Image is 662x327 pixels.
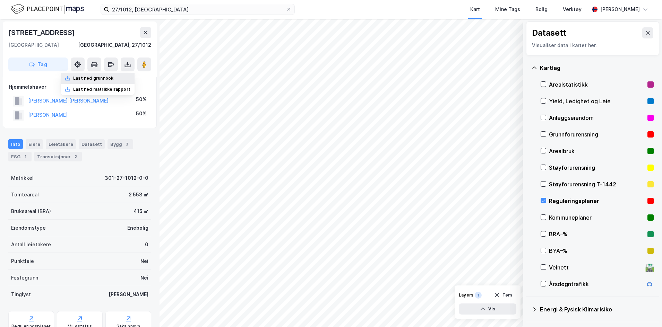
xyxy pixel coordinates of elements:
div: 0 [145,240,148,249]
div: BYA–% [549,247,645,255]
div: Veinett [549,263,643,272]
div: [STREET_ADDRESS] [8,27,76,38]
div: Antall leietakere [11,240,51,249]
div: Transaksjoner [34,152,82,161]
div: Årsdøgntrafikk [549,280,643,288]
input: Søk på adresse, matrikkel, gårdeiere, leietakere eller personer [109,4,286,15]
div: Eiere [26,139,43,149]
div: Punktleie [11,257,34,265]
div: [GEOGRAPHIC_DATA], 27/1012 [78,41,151,49]
div: Verktøy [563,5,582,14]
div: [PERSON_NAME] [109,290,148,299]
div: Last ned grunnbok [73,76,113,81]
div: Yield, Ledighet og Leie [549,97,645,105]
div: Enebolig [127,224,148,232]
div: Støyforurensning T-1442 [549,180,645,188]
div: Layers [459,292,473,298]
iframe: Chat Widget [627,294,662,327]
div: Nei [140,274,148,282]
div: Arealbruk [549,147,645,155]
img: logo.f888ab2527a4732fd821a326f86c7f29.svg [11,3,84,15]
div: Kartlag [540,64,654,72]
div: Eiendomstype [11,224,46,232]
div: Last ned matrikkelrapport [73,87,130,92]
div: Reguleringsplaner [549,197,645,205]
div: BRA–% [549,230,645,238]
div: Matrikkel [11,174,34,182]
div: Tinglyst [11,290,31,299]
div: Datasett [79,139,105,149]
div: Tomteareal [11,191,39,199]
div: Hjemmelshaver [9,83,151,91]
div: Leietakere [46,139,76,149]
button: Tøm [490,290,516,301]
div: Kontrollprogram for chat [627,294,662,327]
button: Vis [459,303,516,315]
div: 50% [136,95,147,104]
div: Kommuneplaner [549,213,645,222]
div: Info [8,139,23,149]
div: Støyforurensning [549,163,645,172]
div: Nei [140,257,148,265]
button: Tag [8,58,68,71]
div: Festegrunn [11,274,38,282]
div: 🛣️ [645,263,654,272]
div: [PERSON_NAME] [600,5,640,14]
div: 1 [475,292,482,299]
div: Arealstatistikk [549,80,645,89]
div: 301-27-1012-0-0 [105,174,148,182]
div: Bolig [535,5,548,14]
div: 50% [136,109,147,118]
div: Bygg [108,139,133,149]
div: Datasett [532,27,566,38]
div: Grunnforurensning [549,130,645,139]
div: 1 [22,153,29,160]
div: ESG [8,152,32,161]
div: Visualiser data i kartet her. [532,41,653,50]
div: Anleggseiendom [549,114,645,122]
div: 2 553 ㎡ [129,191,148,199]
div: Bruksareal (BRA) [11,207,51,215]
div: Energi & Fysisk Klimarisiko [540,305,654,313]
div: [GEOGRAPHIC_DATA] [8,41,59,49]
div: 2 [72,153,79,160]
div: Mine Tags [495,5,520,14]
div: Kart [470,5,480,14]
div: 3 [123,141,130,148]
div: 415 ㎡ [134,207,148,215]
